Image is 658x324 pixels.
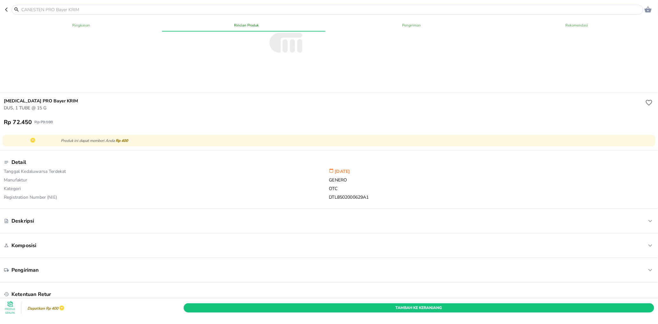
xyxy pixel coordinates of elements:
p: Rp 72.450 [4,118,32,126]
p: Registration Number (NIE) [4,194,329,200]
p: Detail [11,159,26,166]
p: DTL8502000629A1 [329,194,654,200]
p: Ketentuan Retur [11,291,51,298]
p: OTC [329,186,654,194]
p: Rp 79.180 [34,120,53,125]
p: Pengiriman [11,267,39,274]
span: Rekomendasi [498,22,655,28]
div: DetailTanggal Kedaluwarsa Terdekat[DATE]ManufakturGENEROKategoriOTCRegistration Number (NIE)DTL85... [4,156,654,203]
span: Ringkasan [3,22,160,28]
button: Tambah Ke Keranjang [184,303,654,313]
p: Tanggal Kedaluwarsa Terdekat [4,168,329,177]
p: Deskripsi [11,217,34,225]
div: Deskripsi [4,214,654,228]
span: indicator [162,31,325,32]
p: [DATE] [329,168,654,177]
h6: [MEDICAL_DATA] PRO Bayer KRIM [4,98,644,105]
p: Produk Serupa [4,307,17,315]
span: Tambah Ke Keranjang [188,305,649,311]
span: Rincian Produk [168,22,325,28]
p: Kategori [4,186,329,194]
button: Produk Serupa [4,302,17,314]
p: Komposisi [11,242,36,249]
span: Rp 400 [116,138,128,143]
div: Pengiriman [4,263,654,277]
p: 4 bulan sebelum kedaluwarsa [4,298,654,306]
div: Ketentuan Retur4 bulan sebelum kedaluwarsa [4,288,654,310]
p: Produk ini dapat memberi Anda [61,138,651,144]
div: Komposisi [4,239,654,253]
p: DUS, 1 TUBE @ 15 G [4,105,644,111]
p: Manufaktur [4,177,329,186]
input: CANESTEN PRO Bayer KRIM [21,6,642,13]
p: Dapatkan Rp 400 [26,306,58,311]
p: GENERO [329,177,654,186]
span: Pengiriman [333,22,491,28]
